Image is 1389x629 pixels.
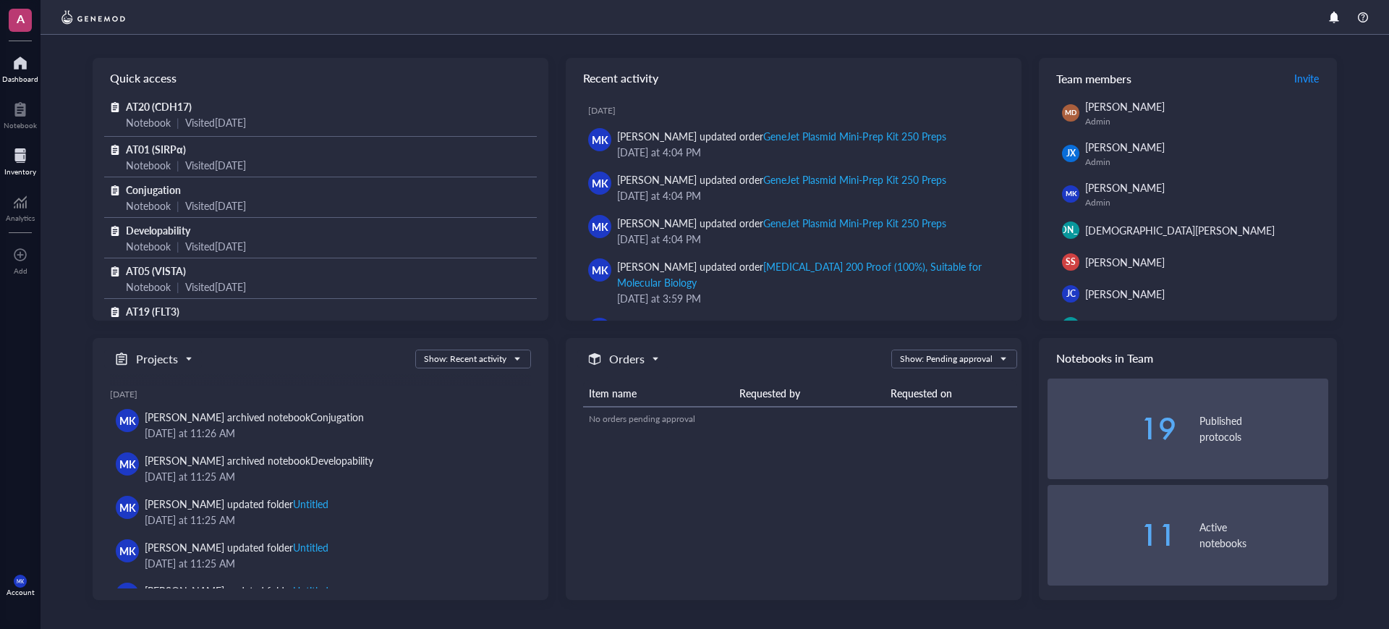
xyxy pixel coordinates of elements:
[592,262,608,278] span: MK
[293,540,328,554] div: Untitled
[145,496,328,512] div: [PERSON_NAME] updated folder
[17,578,24,584] span: MK
[1066,287,1076,300] span: JC
[177,238,179,254] div: |
[1065,108,1076,118] span: MD
[1048,520,1176,549] div: 11
[763,129,946,143] div: GeneJet Plasmid Mini-Prep Kit 250 Preps
[2,75,38,83] div: Dashboard
[1066,147,1076,160] span: JX
[310,453,373,468] div: Developability
[617,258,998,290] div: [PERSON_NAME] updated order
[424,353,506,366] div: Show: Recent activity
[145,539,328,555] div: [PERSON_NAME] updated folder
[119,499,136,515] span: MK
[126,198,171,214] div: Notebook
[617,215,946,231] div: [PERSON_NAME] updated order
[17,9,25,28] span: A
[617,290,998,306] div: [DATE] at 3:59 PM
[1085,140,1165,154] span: [PERSON_NAME]
[126,263,186,278] span: AT05 (VISTA)
[4,121,37,130] div: Notebook
[1036,224,1106,237] span: [PERSON_NAME]
[1065,320,1076,332] span: JW
[566,58,1021,98] div: Recent activity
[126,182,181,197] span: Conjugation
[1085,287,1165,301] span: [PERSON_NAME]
[185,238,246,254] div: Visited [DATE]
[577,122,1010,166] a: MK[PERSON_NAME] updated orderGeneJet Plasmid Mini-Prep Kit 250 Preps[DATE] at 4:04 PM
[6,214,35,222] div: Analytics
[136,350,178,368] h5: Projects
[177,157,179,173] div: |
[126,99,192,114] span: AT20 (CDH17)
[145,555,519,571] div: [DATE] at 11:25 AM
[177,114,179,130] div: |
[145,409,364,425] div: [PERSON_NAME] archived notebook
[145,452,373,468] div: [PERSON_NAME] archived notebook
[1085,223,1275,237] span: [DEMOGRAPHIC_DATA][PERSON_NAME]
[1085,116,1322,127] div: Admin
[734,380,884,407] th: Requested by
[617,231,998,247] div: [DATE] at 4:04 PM
[609,350,645,368] h5: Orders
[1199,413,1328,444] div: Published protocols
[592,219,608,235] span: MK
[126,279,171,295] div: Notebook
[110,533,531,577] a: MK[PERSON_NAME] updated folderUntitled[DATE] at 11:25 AM
[1085,156,1322,168] div: Admin
[885,380,1017,407] th: Requested on
[126,157,171,173] div: Notebook
[1294,67,1320,90] button: Invite
[119,543,136,559] span: MK
[900,353,993,366] div: Show: Pending approval
[14,266,27,275] div: Add
[119,413,136,429] span: MK
[577,209,1010,253] a: MK[PERSON_NAME] updated orderGeneJet Plasmid Mini-Prep Kit 250 Preps[DATE] at 4:04 PM
[6,190,35,222] a: Analytics
[177,279,179,295] div: |
[1294,71,1319,85] span: Invite
[110,389,531,400] div: [DATE]
[1039,338,1337,379] div: Notebooks in Team
[589,413,1011,426] div: No orders pending approval
[617,144,998,160] div: [DATE] at 4:04 PM
[93,58,548,98] div: Quick access
[763,172,946,187] div: GeneJet Plasmid Mini-Prep Kit 250 Preps
[110,490,531,533] a: MK[PERSON_NAME] updated folderUntitled[DATE] at 11:25 AM
[126,142,186,156] span: AT01 (SIRPα)
[58,9,129,26] img: genemod-logo
[1085,180,1165,195] span: [PERSON_NAME]
[126,304,179,318] span: AT19 (FLT3)
[1066,256,1076,269] span: SS
[126,238,171,254] div: Notebook
[1085,318,1165,333] span: [PERSON_NAME]
[2,51,38,83] a: Dashboard
[617,259,982,290] div: [MEDICAL_DATA] 200 Proof (100%), Suitable for Molecular Biology
[145,468,519,484] div: [DATE] at 11:25 AM
[310,410,364,424] div: Conjugation
[763,216,946,230] div: GeneJet Plasmid Mini-Prep Kit 250 Preps
[617,187,998,203] div: [DATE] at 4:04 PM
[293,497,328,511] div: Untitled
[4,167,36,176] div: Inventory
[592,175,608,191] span: MK
[617,128,946,144] div: [PERSON_NAME] updated order
[185,157,246,173] div: Visited [DATE]
[119,456,136,472] span: MK
[185,198,246,214] div: Visited [DATE]
[592,132,608,148] span: MK
[1065,189,1076,199] span: MK
[145,512,519,528] div: [DATE] at 11:25 AM
[1085,255,1165,269] span: [PERSON_NAME]
[577,166,1010,209] a: MK[PERSON_NAME] updated orderGeneJet Plasmid Mini-Prep Kit 250 Preps[DATE] at 4:04 PM
[126,114,171,130] div: Notebook
[4,98,37,130] a: Notebook
[185,279,246,295] div: Visited [DATE]
[7,588,35,596] div: Account
[1199,519,1328,551] div: Active notebooks
[577,253,1010,312] a: MK[PERSON_NAME] updated order[MEDICAL_DATA] 200 Proof (100%), Suitable for Molecular Biology[DATE...
[126,223,190,237] span: Developability
[4,144,36,176] a: Inventory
